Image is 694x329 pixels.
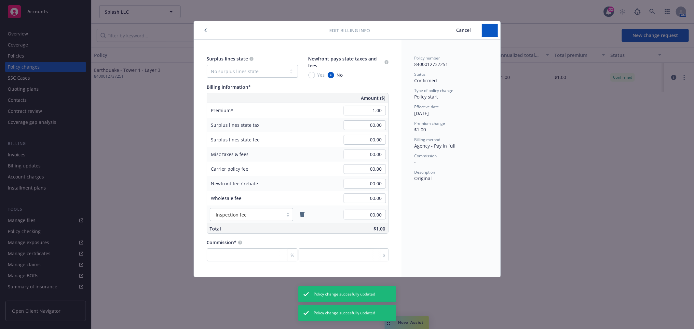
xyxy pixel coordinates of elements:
[207,56,248,62] span: Surplus lines state
[415,61,448,67] span: 8400012737251
[216,211,247,218] span: Inspection fee
[211,107,234,113] span: Premium
[415,94,438,100] span: Policy start
[344,120,386,130] input: 0.00
[298,211,306,218] a: remove
[415,88,454,93] span: Type of policy change
[211,151,249,157] span: Misc taxes & fees
[328,72,334,78] input: No
[415,126,426,133] span: $1.00
[415,143,456,149] span: Agency - Pay in full
[415,169,435,175] span: Description
[361,95,386,101] span: Amount ($)
[344,135,386,145] input: 0.00
[314,291,375,297] span: Policy change succesfully updated
[415,72,426,77] span: Status
[211,122,260,128] span: Surplus lines state tax
[344,164,386,174] input: 0.00
[415,121,445,126] span: Premium change
[207,239,237,245] span: Commission*
[344,210,386,219] input: 0.00
[415,159,416,165] span: -
[446,24,482,37] button: Cancel
[415,55,440,61] span: Policy number
[415,77,437,84] span: Confirmed
[213,211,280,218] span: Inspection fee
[344,106,386,115] input: 0.00
[211,137,260,143] span: Surplus lines state fee
[415,137,441,142] span: Billing method
[415,110,429,116] span: [DATE]
[337,72,343,78] span: No
[415,175,432,181] span: Original
[383,252,386,258] span: $
[291,252,294,258] span: %
[374,226,386,232] span: $1.00
[318,72,325,78] span: Yes
[344,150,386,159] input: 0.00
[314,310,375,316] span: Policy change succesfully updated
[207,84,251,90] span: Billing information*
[456,27,471,33] span: Cancel
[210,226,221,232] span: Total
[308,56,377,69] span: Newfront pays state taxes and fees
[329,27,370,34] span: Edit billing info
[344,179,386,189] input: 0.00
[415,153,437,159] span: Commission
[482,27,498,33] span: Submit
[211,195,242,201] span: Wholesale fee
[344,193,386,203] input: 0.00
[415,104,439,110] span: Effective date
[482,24,498,37] button: Submit
[211,166,249,172] span: Carrier policy fee
[211,180,258,187] span: Newfront fee / rebate
[308,72,315,78] input: Yes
